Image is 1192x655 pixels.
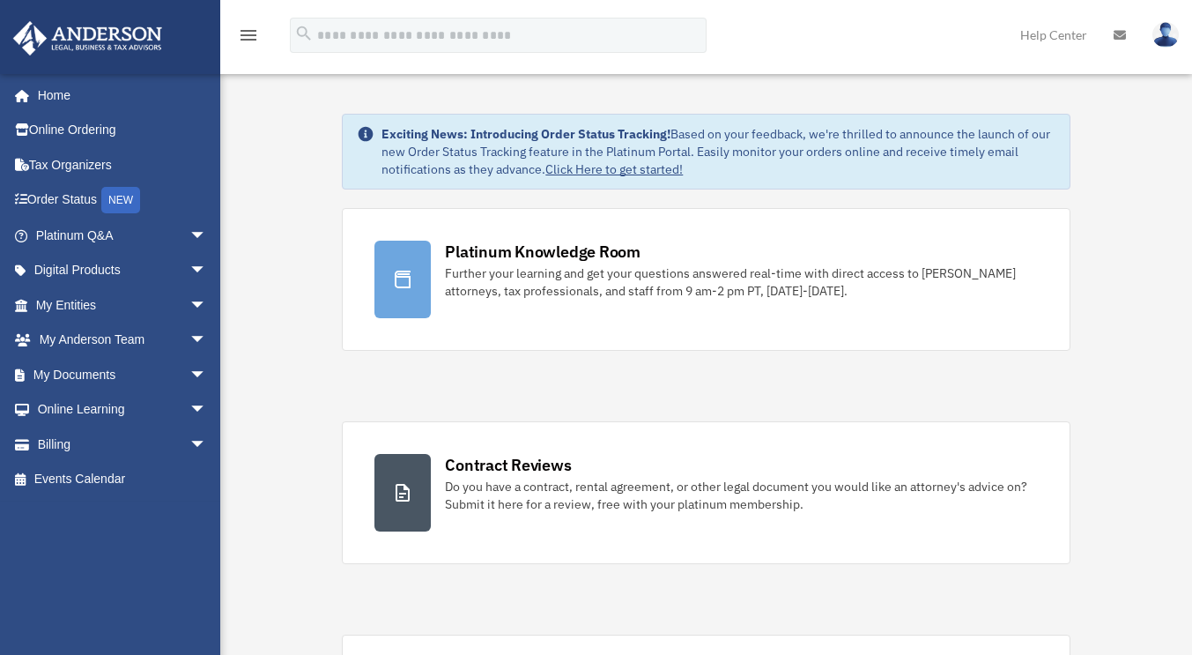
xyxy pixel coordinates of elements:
[189,218,225,254] span: arrow_drop_down
[381,125,1055,178] div: Based on your feedback, we're thrilled to announce the launch of our new Order Status Tracking fe...
[8,21,167,56] img: Anderson Advisors Platinum Portal
[189,287,225,324] span: arrow_drop_down
[342,421,1070,564] a: Contract Reviews Do you have a contract, rental agreement, or other legal document you would like...
[445,264,1037,300] div: Further your learning and get your questions answered real-time with direct access to [PERSON_NAM...
[12,78,225,113] a: Home
[12,462,233,497] a: Events Calendar
[12,323,233,358] a: My Anderson Teamarrow_drop_down
[12,287,233,323] a: My Entitiesarrow_drop_down
[189,253,225,289] span: arrow_drop_down
[238,25,259,46] i: menu
[101,187,140,213] div: NEW
[1152,22,1179,48] img: User Pic
[445,478,1037,513] div: Do you have a contract, rental agreement, or other legal document you would like an attorney's ad...
[12,253,233,288] a: Digital Productsarrow_drop_down
[189,392,225,428] span: arrow_drop_down
[12,113,233,148] a: Online Ordering
[12,357,233,392] a: My Documentsarrow_drop_down
[12,427,233,462] a: Billingarrow_drop_down
[12,147,233,182] a: Tax Organizers
[545,161,683,177] a: Click Here to get started!
[294,24,314,43] i: search
[12,218,233,253] a: Platinum Q&Aarrow_drop_down
[12,392,233,428] a: Online Learningarrow_drop_down
[445,241,640,263] div: Platinum Knowledge Room
[189,323,225,359] span: arrow_drop_down
[445,454,571,476] div: Contract Reviews
[381,126,670,142] strong: Exciting News: Introducing Order Status Tracking!
[342,208,1070,351] a: Platinum Knowledge Room Further your learning and get your questions answered real-time with dire...
[12,182,233,219] a: Order StatusNEW
[189,357,225,393] span: arrow_drop_down
[238,31,259,46] a: menu
[189,427,225,463] span: arrow_drop_down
